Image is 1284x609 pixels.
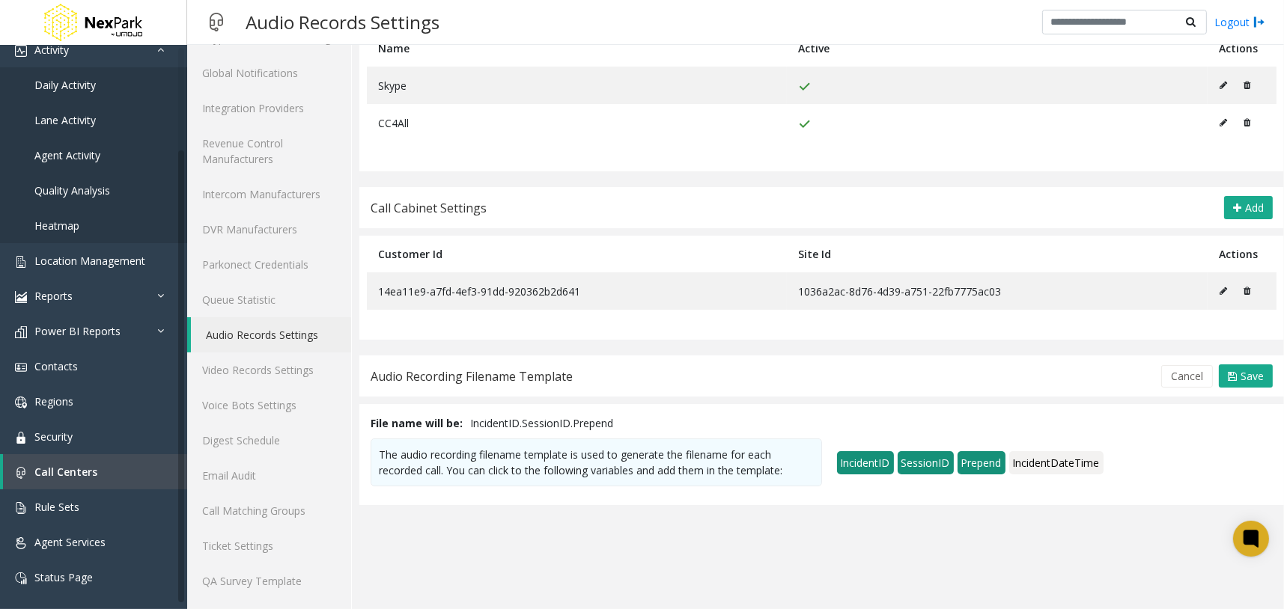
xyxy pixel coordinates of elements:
[1214,14,1265,30] a: Logout
[371,438,822,486] div: The audio recording filename template is used to generate the filename for each recorded call. Yo...
[1208,236,1277,272] th: Actions
[1009,451,1104,474] span: IncidentDateTime
[34,254,145,268] span: Location Management
[470,415,613,431] span: IncidentID.SessionID.Prepend
[371,415,463,431] strong: File name will be:
[787,272,1207,310] td: 1036a2ac-8d76-4d39-a751-22fb7775ac03
[34,78,96,92] span: Daily Activity
[187,458,351,493] a: Email Audit
[787,30,1207,67] th: Active
[15,572,27,584] img: 'icon'
[34,289,73,303] span: Reports
[187,55,351,91] a: Global Notifications
[15,502,27,514] img: 'icon'
[787,236,1207,272] th: Site Id
[367,272,787,310] td: 14ea11e9-a7fd-4ef3-91dd-920362b2d641
[798,118,811,130] img: check_green.svg
[15,256,27,268] img: 'icon'
[15,467,27,479] img: 'icon'
[34,359,78,373] span: Contacts
[187,423,351,458] a: Digest Schedule
[367,67,787,104] td: Skype
[1219,364,1273,388] button: Save
[1241,369,1264,383] span: Save
[187,247,351,282] a: Parkonect Credentials
[34,429,73,444] span: Security
[837,451,894,474] span: IncidentID
[187,212,351,247] a: DVR Manufacturers
[187,563,351,599] a: QA Survey Template
[187,282,351,317] a: Queue Statistic
[367,236,787,272] th: Customer Id
[371,198,487,218] div: Call Cabinet Settings
[34,148,100,162] span: Agent Activity
[15,326,27,338] img: 'icon'
[34,43,69,57] span: Activity
[34,113,96,127] span: Lane Activity
[238,4,447,40] h3: Audio Records Settings
[1245,201,1264,215] span: Add
[34,465,97,479] span: Call Centers
[15,397,27,408] img: 'icon'
[34,570,93,584] span: Status Page
[15,361,27,373] img: 'icon'
[367,104,787,141] td: CC4All
[187,388,351,423] a: Voice Bots Settings
[187,352,351,388] a: Video Records Settings
[34,500,79,514] span: Rule Sets
[187,493,351,528] a: Call Matching Groups
[15,537,27,549] img: 'icon'
[34,394,73,408] span: Regions
[15,45,27,57] img: 'icon'
[371,367,573,386] div: Audio Recording Filename Template
[34,324,121,338] span: Power BI Reports
[1208,30,1277,67] th: Actions
[798,81,811,93] img: check_green.svg
[15,291,27,303] img: 'icon'
[34,183,110,198] span: Quality Analysis
[191,317,351,352] a: Audio Records Settings
[1253,14,1265,30] img: logout
[958,451,1005,474] span: Prepend
[367,30,787,67] th: Name
[34,535,106,549] span: Agent Services
[3,454,187,489] a: Call Centers
[202,4,231,40] img: pageIcon
[187,528,351,563] a: Ticket Settings
[898,451,954,474] span: SessionID
[34,218,79,233] span: Heatmap
[187,177,351,212] a: Intercom Manufacturers
[1161,365,1213,388] button: Cancel
[187,91,351,126] a: Integration Providers
[15,432,27,444] img: 'icon'
[1224,196,1273,220] button: Add
[187,126,351,177] a: Revenue Control Manufacturers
